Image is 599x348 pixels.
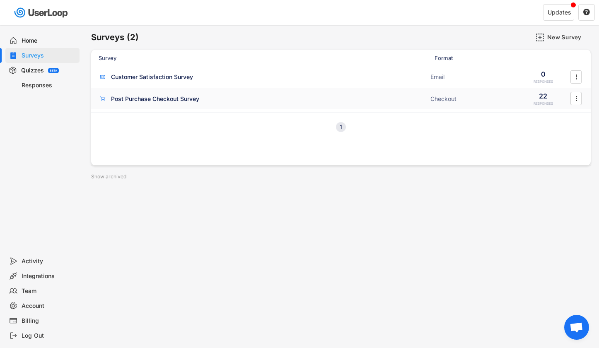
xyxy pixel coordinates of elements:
[22,82,76,89] div: Responses
[430,73,513,81] div: Email
[50,69,57,72] div: BETA
[22,52,76,60] div: Surveys
[583,8,590,16] text: 
[547,34,589,41] div: New Survey
[539,91,547,101] div: 22
[536,33,544,42] img: AddMajor.svg
[534,79,553,84] div: RESPONSES
[91,32,139,43] h6: Surveys (2)
[564,315,589,340] div: Open chat
[583,9,590,16] button: 
[22,317,76,325] div: Billing
[575,72,577,81] text: 
[111,95,199,103] div: Post Purchase Checkout Survey
[91,174,126,179] div: Show archived
[430,95,513,103] div: Checkout
[548,10,571,15] div: Updates
[572,71,580,83] button: 
[575,94,577,103] text: 
[336,124,346,130] div: 1
[22,302,76,310] div: Account
[22,257,76,265] div: Activity
[99,54,430,62] div: Survey
[435,54,517,62] div: Format
[22,37,76,45] div: Home
[12,4,71,21] img: userloop-logo-01.svg
[111,73,193,81] div: Customer Satisfaction Survey
[22,332,76,340] div: Log Out
[22,287,76,295] div: Team
[541,70,546,79] div: 0
[572,92,580,105] button: 
[21,67,44,74] div: Quizzes
[22,272,76,280] div: Integrations
[534,101,553,106] div: RESPONSES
